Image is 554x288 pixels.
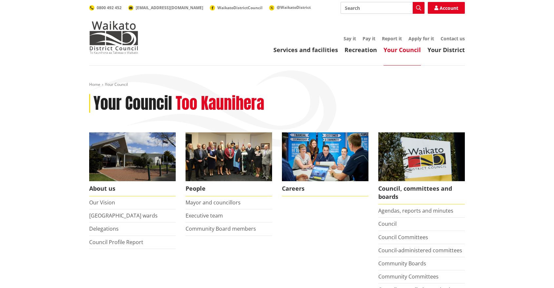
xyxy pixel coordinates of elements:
[89,239,143,246] a: Council Profile Report
[344,35,356,42] a: Say it
[378,181,465,204] span: Council, committees and boards
[89,181,176,196] span: About us
[136,5,203,10] span: [EMAIL_ADDRESS][DOMAIN_NAME]
[89,5,122,10] a: 0800 492 452
[277,5,311,10] span: @WaikatoDistrict
[269,5,311,10] a: @WaikatoDistrict
[282,181,368,196] span: Careers
[186,132,272,181] img: 2022 Council
[186,181,272,196] span: People
[186,132,272,196] a: 2022 Council People
[89,82,100,87] a: Home
[89,132,176,181] img: WDC Building 0015
[186,212,223,219] a: Executive team
[89,225,119,232] a: Delegations
[89,132,176,196] a: WDC Building 0015 About us
[186,199,241,206] a: Mayor and councillors
[408,35,434,42] a: Apply for it
[378,207,453,214] a: Agendas, reports and minutes
[186,225,256,232] a: Community Board members
[441,35,465,42] a: Contact us
[282,132,368,196] a: Careers
[378,132,465,181] img: Waikato-District-Council-sign
[363,35,375,42] a: Pay it
[378,273,439,280] a: Community Committees
[382,35,402,42] a: Report it
[128,5,203,10] a: [EMAIL_ADDRESS][DOMAIN_NAME]
[378,234,428,241] a: Council Committees
[210,5,263,10] a: WaikatoDistrictCouncil
[273,46,338,54] a: Services and facilities
[378,260,426,267] a: Community Boards
[93,94,172,113] h1: Your Council
[378,132,465,204] a: Waikato-District-Council-sign Council, committees and boards
[378,220,397,227] a: Council
[427,46,465,54] a: Your District
[105,82,128,87] span: Your Council
[89,21,138,54] img: Waikato District Council - Te Kaunihera aa Takiwaa o Waikato
[428,2,465,14] a: Account
[217,5,263,10] span: WaikatoDistrictCouncil
[384,46,421,54] a: Your Council
[341,2,425,14] input: Search input
[97,5,122,10] span: 0800 492 452
[89,199,115,206] a: Our Vision
[89,82,465,87] nav: breadcrumb
[378,247,462,254] a: Council-administered committees
[282,132,368,181] img: Office staff in meeting - Career page
[89,212,158,219] a: [GEOGRAPHIC_DATA] wards
[345,46,377,54] a: Recreation
[176,94,264,113] h2: Too Kaunihera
